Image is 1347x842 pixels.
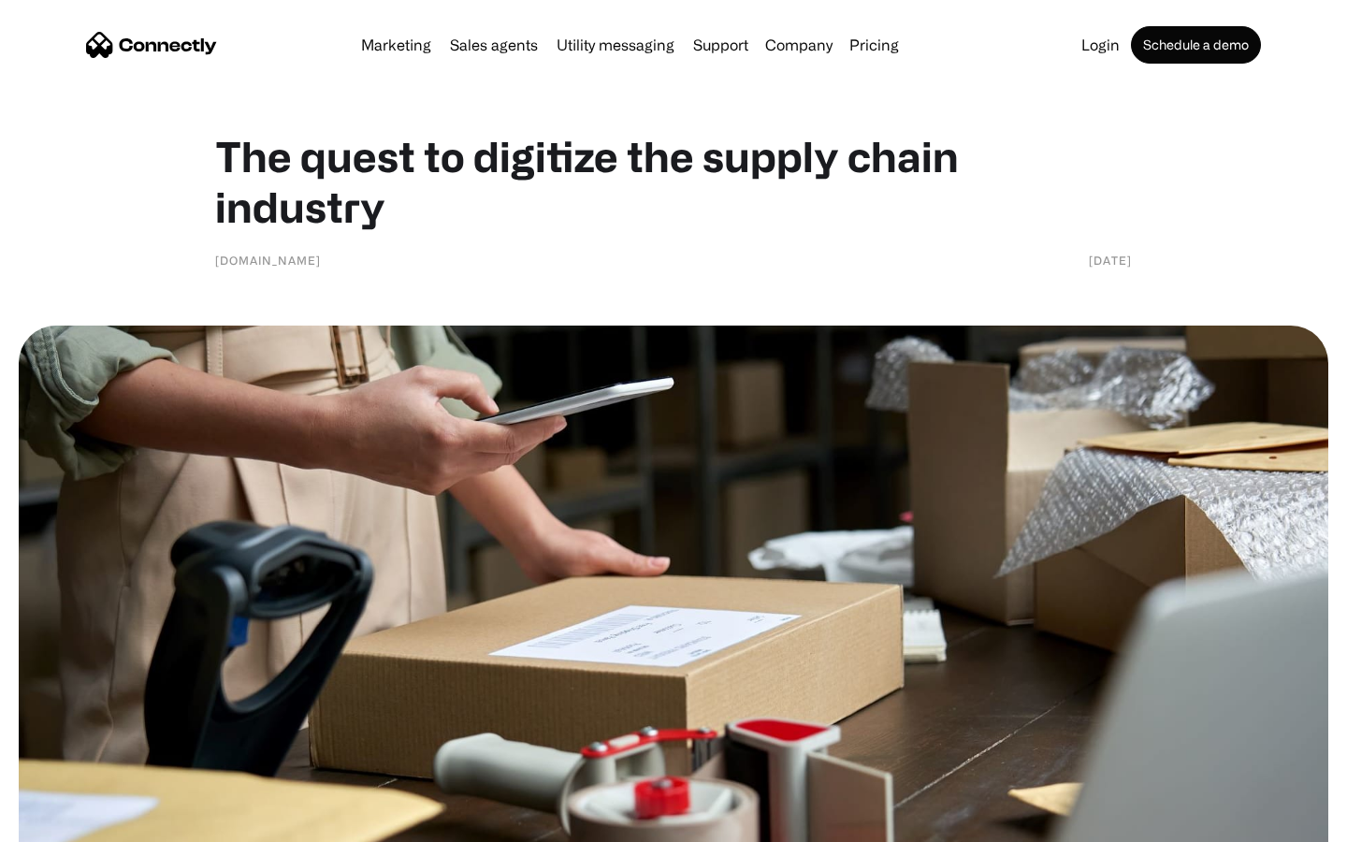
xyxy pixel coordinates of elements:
[1074,37,1127,52] a: Login
[442,37,545,52] a: Sales agents
[354,37,439,52] a: Marketing
[37,809,112,835] ul: Language list
[1131,26,1261,64] a: Schedule a demo
[686,37,756,52] a: Support
[215,131,1132,232] h1: The quest to digitize the supply chain industry
[842,37,906,52] a: Pricing
[1089,251,1132,269] div: [DATE]
[19,809,112,835] aside: Language selected: English
[765,32,833,58] div: Company
[215,251,321,269] div: [DOMAIN_NAME]
[549,37,682,52] a: Utility messaging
